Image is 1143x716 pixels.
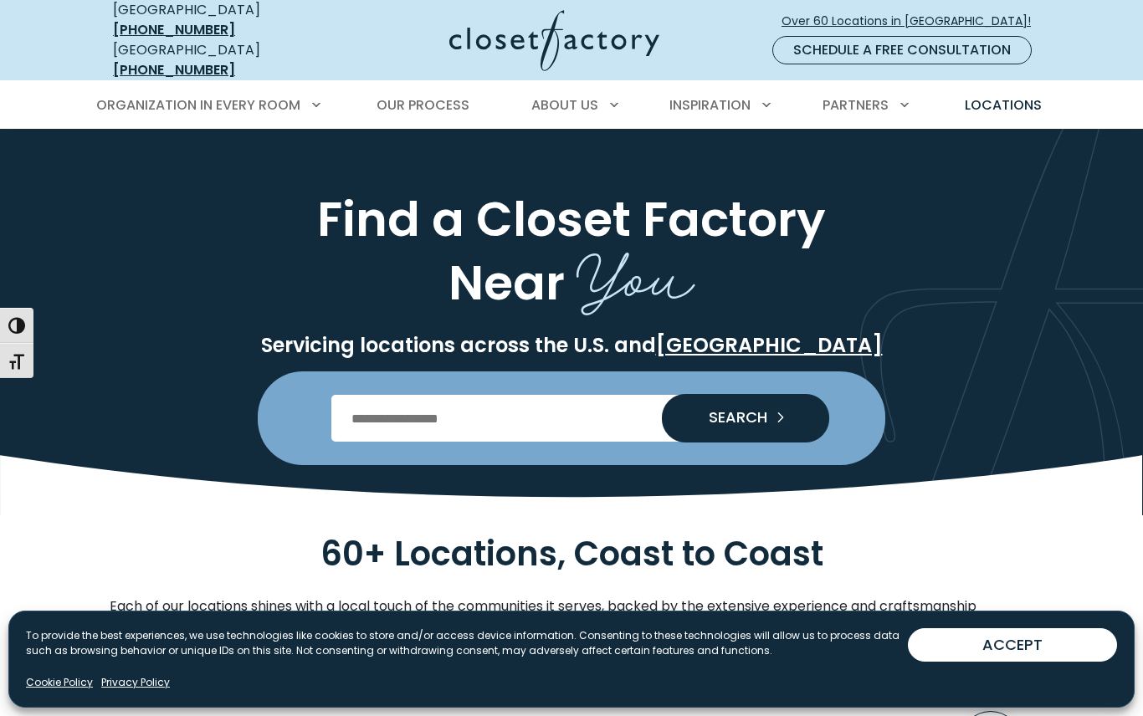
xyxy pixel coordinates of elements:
a: Over 60 Locations in [GEOGRAPHIC_DATA]! [781,7,1045,36]
input: Enter Postal Code [331,395,812,442]
a: [GEOGRAPHIC_DATA] [656,331,883,359]
span: Near [448,249,565,316]
span: Organization in Every Room [96,95,300,115]
span: Locations [965,95,1042,115]
span: Our Process [377,95,469,115]
span: Over 60 Locations in [GEOGRAPHIC_DATA]! [782,13,1044,30]
a: Privacy Policy [101,675,170,690]
span: Partners [823,95,889,115]
a: Schedule a Free Consultation [772,36,1032,64]
span: SEARCH [695,410,767,425]
button: ACCEPT [908,628,1117,662]
p: Servicing locations across the U.S. and [110,333,1033,358]
span: 60+ Locations, Coast to Coast [320,530,823,577]
span: Find a Closet Factory [317,186,826,253]
span: Inspiration [669,95,751,115]
img: Closet Factory Logo [449,10,659,71]
div: [GEOGRAPHIC_DATA] [113,40,318,80]
span: You [577,222,695,321]
button: Search our Nationwide Locations [662,394,829,442]
a: [PHONE_NUMBER] [113,20,235,39]
nav: Primary Menu [85,82,1058,129]
p: To provide the best experiences, we use technologies like cookies to store and/or access device i... [26,628,908,658]
a: [PHONE_NUMBER] [113,60,235,79]
span: About Us [531,95,598,115]
a: Cookie Policy [26,675,93,690]
p: Each of our locations shines with a local touch of the communities it serves, backed by the exten... [110,596,1033,658]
